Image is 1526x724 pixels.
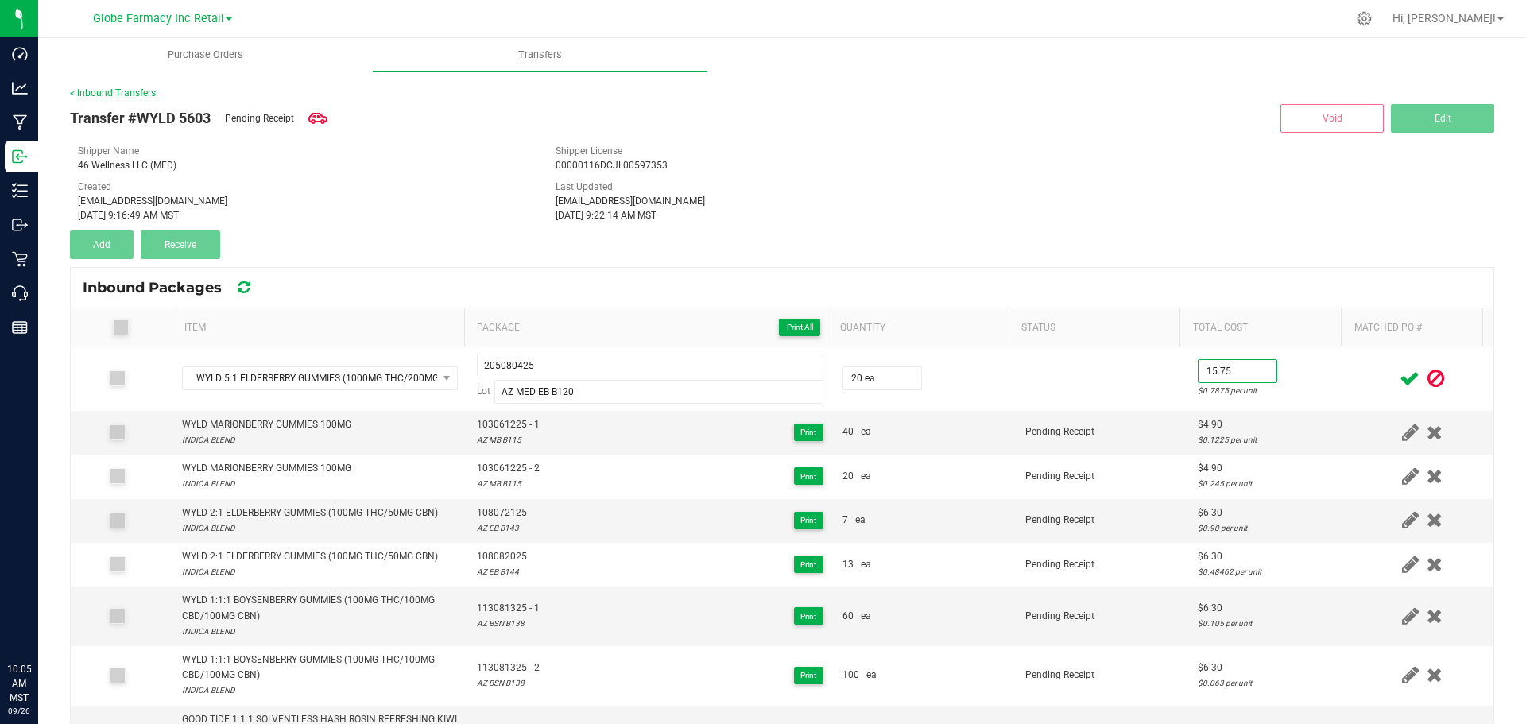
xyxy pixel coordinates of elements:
[12,46,28,62] inline-svg: Dashboard
[866,668,877,683] span: ea
[1025,669,1094,680] span: Pending Receipt
[1198,521,1342,536] div: $0.90 per unit
[1009,308,1180,347] th: Status
[141,230,227,259] submit-button: Receive inventory against this transfer
[1025,559,1094,570] span: Pending Receipt
[7,705,31,717] p: 09/26
[12,251,28,267] inline-svg: Retail
[477,564,527,579] div: AZ EB B144
[78,194,532,208] div: [EMAIL_ADDRESS][DOMAIN_NAME]
[70,107,211,129] span: Transfer #WYLD 5603
[1198,432,1342,447] div: $0.1225 per unit
[787,323,813,331] span: Print All
[78,145,139,157] span: Shipper Name
[182,564,438,579] div: INDICA BLEND
[146,48,265,62] span: Purchase Orders
[1280,104,1384,133] button: Void
[1198,549,1342,564] div: $6.30
[183,367,437,389] span: WYLD 5:1 ELDERBERRY GUMMIES (1000MG THC/200MG CBN)
[373,38,707,72] a: Transfers
[1025,470,1094,482] span: Pending Receipt
[842,513,848,528] span: 7
[477,505,527,521] span: 108072125
[794,607,823,625] button: Print
[1198,461,1342,476] div: $4.90
[477,384,490,399] span: Lot
[12,80,28,96] inline-svg: Analytics
[861,557,871,572] span: ea
[494,380,823,404] input: Lot Number
[225,111,294,126] span: Pending Receipt
[794,424,823,441] button: Print
[477,354,823,377] input: Package ID
[165,239,196,250] span: Receive
[842,469,854,484] span: 20
[779,319,820,336] button: Print All
[556,194,1009,208] div: [EMAIL_ADDRESS][DOMAIN_NAME]
[800,516,816,525] span: Print
[556,208,1009,223] div: [DATE] 9:22:14 AM MST
[70,87,156,99] a: < Inbound Transfers
[1392,12,1496,25] span: Hi, [PERSON_NAME]!
[1198,601,1342,616] div: $6.30
[1025,426,1094,437] span: Pending Receipt
[477,432,540,447] div: AZ MB B115
[1198,616,1342,631] div: $0.105 per unit
[12,285,28,301] inline-svg: Call Center
[794,556,823,573] button: Print
[182,683,458,698] div: INDICA BLEND
[800,472,816,481] span: Print
[182,549,438,564] div: WYLD 2:1 ELDERBERRY GUMMIES (100MG THC/50MG CBN)
[182,521,438,536] div: INDICA BLEND
[1391,104,1494,133] button: Edit
[477,521,527,536] div: AZ EB B143
[1025,514,1094,525] span: Pending Receipt
[842,557,854,572] span: 13
[1323,113,1342,124] span: Void
[861,424,871,439] span: ea
[556,181,613,192] span: Last Updated
[800,671,816,679] span: Print
[12,319,28,335] inline-svg: Reports
[497,48,583,62] span: Transfers
[7,662,31,705] p: 10:05 AM MST
[477,476,540,491] div: AZ MB B115
[477,549,527,564] span: 108082025
[12,114,28,130] inline-svg: Manufacturing
[182,624,458,639] div: INDICA BLEND
[842,668,859,683] span: 100
[141,230,220,259] button: Receive
[93,239,110,250] span: Add
[1354,11,1374,26] div: Manage settings
[1025,610,1094,621] span: Pending Receipt
[477,461,540,476] span: 103061225 - 2
[1179,308,1341,347] th: Total Cost
[70,230,134,259] button: Add
[1198,564,1342,579] div: $0.48462 per unit
[12,217,28,233] inline-svg: Outbound
[794,467,823,485] button: Print
[1198,417,1342,432] div: $4.90
[182,476,351,491] div: INDICA BLEND
[477,616,540,631] div: AZ BSN B138
[182,652,458,683] div: WYLD 1:1:1 BOYSENBERRY GUMMIES (100MG THC/100MG CBD/100MG CBN)
[182,505,438,521] div: WYLD 2:1 ELDERBERRY GUMMIES (100MG THC/50MG CBN)
[800,560,816,569] span: Print
[16,597,64,645] iframe: Resource center
[172,308,464,347] th: Item
[38,38,373,72] a: Purchase Orders
[827,308,1008,347] th: Quantity
[1198,676,1342,691] div: $0.063 per unit
[855,513,866,528] span: ea
[78,158,532,172] div: 46 Wellness LLC (MED)
[800,612,816,621] span: Print
[794,667,823,684] button: Print
[1198,660,1342,676] div: $6.30
[1198,383,1342,398] div: $0.7875 per unit
[842,424,854,439] span: 40
[182,432,351,447] div: INDICA BLEND
[12,149,28,165] inline-svg: Inbound
[556,145,622,157] span: Shipper License
[477,660,540,676] span: 113081325 - 2
[861,469,871,484] span: ea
